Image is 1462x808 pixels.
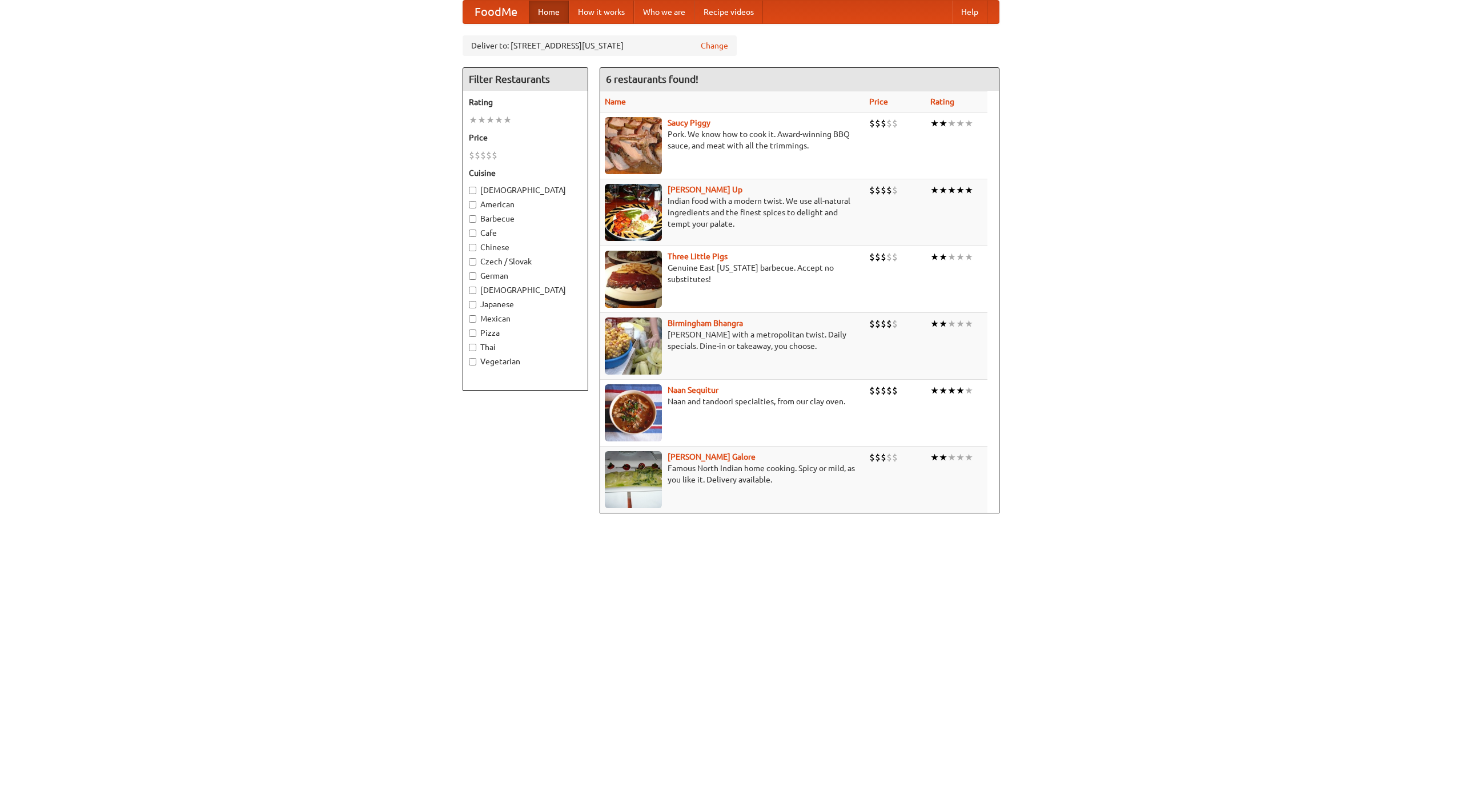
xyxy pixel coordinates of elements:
[892,317,898,330] li: $
[694,1,763,23] a: Recipe videos
[965,317,973,330] li: ★
[469,299,582,310] label: Japanese
[469,358,476,365] input: Vegetarian
[605,451,662,508] img: currygalore.jpg
[668,452,756,461] a: [PERSON_NAME] Galore
[475,149,480,162] li: $
[469,230,476,237] input: Cafe
[892,117,898,130] li: $
[886,251,892,263] li: $
[469,242,582,253] label: Chinese
[469,256,582,267] label: Czech / Slovak
[939,184,947,196] li: ★
[947,451,956,464] li: ★
[869,317,875,330] li: $
[469,201,476,208] input: American
[668,185,742,194] a: [PERSON_NAME] Up
[605,463,860,485] p: Famous North Indian home cooking. Spicy or mild, as you like it. Delivery available.
[956,117,965,130] li: ★
[701,40,728,51] a: Change
[875,251,881,263] li: $
[605,317,662,375] img: bhangra.jpg
[965,451,973,464] li: ★
[492,149,497,162] li: $
[939,251,947,263] li: ★
[469,199,582,210] label: American
[486,114,495,126] li: ★
[605,195,860,230] p: Indian food with a modern twist. We use all-natural ingredients and the finest spices to delight ...
[869,97,888,106] a: Price
[634,1,694,23] a: Who we are
[606,74,698,85] ng-pluralize: 6 restaurants found!
[469,184,582,196] label: [DEMOGRAPHIC_DATA]
[469,344,476,351] input: Thai
[469,132,582,143] h5: Price
[930,384,939,397] li: ★
[469,329,476,337] input: Pizza
[668,118,710,127] a: Saucy Piggy
[605,262,860,285] p: Genuine East [US_STATE] barbecue. Accept no substitutes!
[569,1,634,23] a: How it works
[939,384,947,397] li: ★
[939,317,947,330] li: ★
[469,287,476,294] input: [DEMOGRAPHIC_DATA]
[463,35,737,56] div: Deliver to: [STREET_ADDRESS][US_STATE]
[469,270,582,282] label: German
[605,117,662,174] img: saucy.jpg
[881,251,886,263] li: $
[956,384,965,397] li: ★
[486,149,492,162] li: $
[469,244,476,251] input: Chinese
[956,451,965,464] li: ★
[965,384,973,397] li: ★
[952,1,987,23] a: Help
[605,128,860,151] p: Pork. We know how to cook it. Award-winning BBQ sauce, and meat with all the trimmings.
[869,251,875,263] li: $
[469,284,582,296] label: [DEMOGRAPHIC_DATA]
[668,252,728,261] a: Three Little Pigs
[480,149,486,162] li: $
[892,184,898,196] li: $
[869,451,875,464] li: $
[875,184,881,196] li: $
[947,184,956,196] li: ★
[529,1,569,23] a: Home
[892,451,898,464] li: $
[930,451,939,464] li: ★
[605,184,662,241] img: curryup.jpg
[869,384,875,397] li: $
[965,117,973,130] li: ★
[469,301,476,308] input: Japanese
[605,384,662,441] img: naansequitur.jpg
[930,117,939,130] li: ★
[469,258,476,266] input: Czech / Slovak
[930,97,954,106] a: Rating
[469,97,582,108] h5: Rating
[463,1,529,23] a: FoodMe
[939,451,947,464] li: ★
[930,251,939,263] li: ★
[875,317,881,330] li: $
[869,184,875,196] li: $
[469,315,476,323] input: Mexican
[947,317,956,330] li: ★
[503,114,512,126] li: ★
[881,317,886,330] li: $
[469,272,476,280] input: German
[463,68,588,91] h4: Filter Restaurants
[469,227,582,239] label: Cafe
[892,384,898,397] li: $
[605,97,626,106] a: Name
[469,149,475,162] li: $
[886,384,892,397] li: $
[668,385,718,395] a: Naan Sequitur
[469,327,582,339] label: Pizza
[605,251,662,308] img: littlepigs.jpg
[947,117,956,130] li: ★
[956,184,965,196] li: ★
